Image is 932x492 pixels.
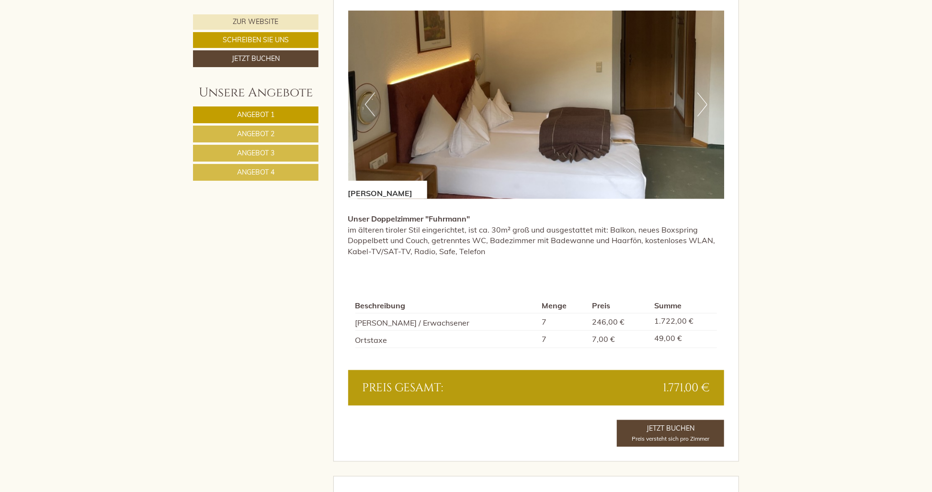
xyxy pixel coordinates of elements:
span: 246,00 € [592,317,625,327]
td: [PERSON_NAME] / Erwachsener [355,313,538,330]
button: Previous [365,93,375,117]
span: Preis versteht sich pro Zimmer [632,435,709,442]
td: 7 [538,330,588,348]
span: Angebot 4 [237,168,274,176]
strong: Unser Doppelzimmer "Fuhrmann" [348,214,470,223]
th: Summe [650,298,717,313]
td: Ortstaxe [355,330,538,348]
img: image [348,11,725,199]
span: 7,00 € [592,334,615,344]
th: Menge [538,298,588,313]
div: Preis gesamt: [355,380,536,396]
span: Angebot 3 [237,149,274,157]
span: 1.771,00 € [663,380,710,396]
a: Jetzt BuchenPreis versteht sich pro Zimmer [617,420,724,447]
div: Unsere Angebote [193,84,318,102]
button: Next [697,93,707,117]
span: Angebot 1 [237,110,274,119]
td: 7 [538,313,588,330]
a: Schreiben Sie uns [193,32,318,48]
a: Jetzt buchen [193,50,318,67]
td: 1.722,00 € [650,313,717,330]
span: Angebot 2 [237,129,274,138]
th: Beschreibung [355,298,538,313]
a: Zur Website [193,14,318,30]
div: [PERSON_NAME] [348,181,427,199]
th: Preis [588,298,650,313]
td: 49,00 € [650,330,717,348]
p: im älteren tiroler Stil eingerichtet, ist ca. 30m² groß und ausgestattet mit: Balkon, neues Boxsp... [348,213,725,257]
